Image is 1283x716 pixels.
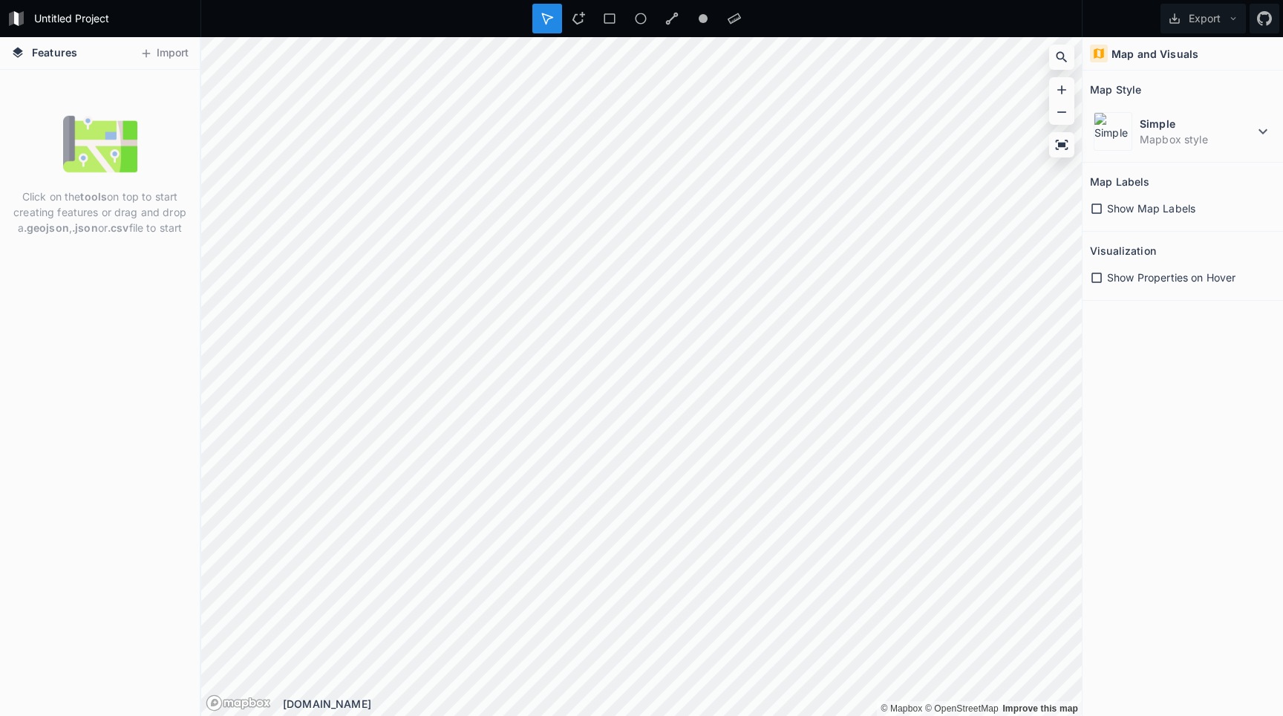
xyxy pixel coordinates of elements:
span: Show Map Labels [1107,201,1195,216]
strong: .json [72,221,98,234]
dd: Mapbox style [1140,131,1254,147]
button: Export [1160,4,1246,33]
dt: Simple [1140,116,1254,131]
h2: Visualization [1090,239,1156,262]
a: Mapbox [881,703,922,714]
div: [DOMAIN_NAME] [283,696,1082,712]
strong: .csv [108,221,129,234]
span: Features [32,45,77,60]
a: Map feedback [1002,703,1078,714]
img: Simple [1094,112,1132,151]
strong: tools [80,190,107,203]
img: empty [63,107,137,181]
h4: Map and Visuals [1111,46,1198,62]
h2: Map Style [1090,78,1141,101]
strong: .geojson [24,221,69,234]
span: Show Properties on Hover [1107,270,1235,285]
button: Import [132,42,196,65]
h2: Map Labels [1090,170,1149,193]
p: Click on the on top to start creating features or drag and drop a , or file to start [11,189,189,235]
a: OpenStreetMap [925,703,999,714]
a: Mapbox logo [206,694,271,712]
